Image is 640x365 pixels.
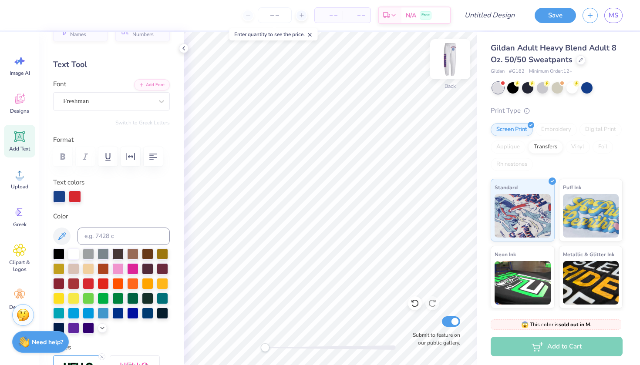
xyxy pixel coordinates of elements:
label: Color [53,211,170,221]
img: Puff Ink [563,194,619,238]
button: Switch to Greek Letters [115,119,170,126]
label: Text colors [53,177,84,188]
span: – – [348,11,365,20]
a: MS [604,8,623,23]
span: Personalized Names [70,25,102,37]
span: Designs [10,107,29,114]
div: Screen Print [491,123,533,136]
span: – – [320,11,337,20]
span: Add Text [9,145,30,152]
div: Back [445,82,456,90]
span: Neon Ink [495,250,516,259]
div: Print Type [491,106,623,116]
img: Standard [495,194,551,238]
span: Gildan Adult Heavy Blend Adult 8 Oz. 50/50 Sweatpants [491,43,616,65]
span: Metallic & Glitter Ink [563,250,614,259]
div: Vinyl [566,141,590,154]
div: Transfers [528,141,563,154]
span: Gildan [491,68,505,75]
span: Personalized Numbers [132,25,165,37]
img: Back [433,42,468,77]
img: Metallic & Glitter Ink [563,261,619,305]
span: Image AI [10,70,30,77]
input: – – [258,7,292,23]
span: Free [421,12,430,18]
label: Font [53,79,66,89]
label: Submit to feature on our public gallery. [408,331,460,347]
span: This color is . [521,321,591,328]
span: N/A [406,11,416,20]
strong: Need help? [32,338,63,346]
span: Puff Ink [563,183,581,192]
input: Untitled Design [458,7,522,24]
div: Foil [593,141,613,154]
span: Standard [495,183,518,192]
span: Minimum Order: 12 + [529,68,573,75]
button: Save [535,8,576,23]
span: Upload [11,183,28,190]
span: Clipart & logos [5,259,34,273]
div: Enter quantity to see the price. [229,28,318,40]
div: Text Tool [53,59,170,70]
div: Embroidery [536,123,577,136]
input: e.g. 7428 c [77,228,170,245]
span: Greek [13,221,27,228]
img: Neon Ink [495,261,551,305]
span: # G182 [509,68,525,75]
span: MS [609,10,618,20]
span: Decorate [9,304,30,311]
div: Rhinestones [491,158,533,171]
div: Accessibility label [261,343,269,352]
span: 😱 [521,321,529,329]
strong: sold out in M [559,321,590,328]
div: Applique [491,141,525,154]
div: Digital Print [579,123,622,136]
button: Add Font [134,79,170,90]
label: Format [53,135,170,145]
